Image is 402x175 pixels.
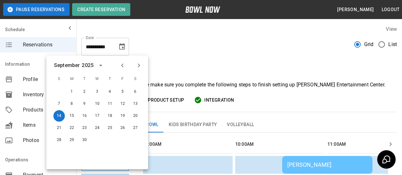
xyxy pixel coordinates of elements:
span: W [92,73,103,85]
div: September [54,62,80,69]
button: Sep 24, 2025 [92,122,103,134]
button: Sep 15, 2025 [66,110,78,122]
button: Sep 12, 2025 [117,98,128,110]
button: Choose date, selected date is Sep 14, 2025 [116,40,128,53]
button: Sep 16, 2025 [79,110,90,122]
h3: Welcome [81,61,397,78]
span: List [388,41,397,48]
span: Profile [23,76,71,83]
span: Product Setup [148,96,184,104]
span: Inventory [23,91,71,98]
button: Sep 22, 2025 [66,122,78,134]
span: T [104,73,116,85]
img: logo [185,6,220,13]
button: Sep 30, 2025 [79,134,90,146]
th: 10:00AM [235,135,325,153]
button: Sep 19, 2025 [117,110,128,122]
button: Sep 26, 2025 [117,122,128,134]
button: Sep 4, 2025 [104,86,116,98]
button: Next month [133,60,144,71]
button: Sep 21, 2025 [53,122,65,134]
span: S [53,73,65,85]
button: [PERSON_NAME] [335,4,376,16]
button: Sep 10, 2025 [92,98,103,110]
span: S [130,73,141,85]
button: Sep 27, 2025 [130,122,141,134]
span: Photos [23,137,71,144]
button: Previous month [117,60,128,71]
button: Sep 2, 2025 [79,86,90,98]
button: calendar view is open, switch to year view [95,60,106,71]
button: Logout [379,4,402,16]
button: Sep 17, 2025 [92,110,103,122]
button: Create Reservation [72,3,130,16]
span: Grid [364,41,374,48]
button: Volleyball [222,117,259,132]
button: Sep 9, 2025 [79,98,90,110]
button: Sep 18, 2025 [104,110,116,122]
div: 2025 [82,62,93,69]
button: Sep 3, 2025 [92,86,103,98]
span: M [66,73,78,85]
span: Reservations [23,41,71,49]
div: [PERSON_NAME] [287,161,367,168]
div: inventory tabs [81,117,397,132]
button: Sep 11, 2025 [104,98,116,110]
span: Products [23,106,71,114]
button: Kids Birthday Party [164,117,222,132]
button: Sep 7, 2025 [53,98,65,110]
button: Sep 8, 2025 [66,98,78,110]
button: Sep 1, 2025 [66,86,78,98]
button: Sep 29, 2025 [66,134,78,146]
button: Sep 28, 2025 [53,134,65,146]
button: Sep 13, 2025 [130,98,141,110]
span: Items [23,121,71,129]
button: Sep 6, 2025 [130,86,141,98]
button: Sep 14, 2025 [53,110,65,122]
button: Sep 5, 2025 [117,86,128,98]
p: Welcome to BowlNow! Please make sure you complete the following steps to finish setting up [PERSO... [81,81,397,89]
button: Pause Reservations [3,3,70,16]
button: Sep 25, 2025 [104,122,116,134]
span: Integration [204,96,234,104]
th: 09:00AM [143,135,233,153]
label: View [386,26,397,32]
button: Sep 20, 2025 [130,110,141,122]
span: T [79,73,90,85]
button: Sep 23, 2025 [79,122,90,134]
span: F [117,73,128,85]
